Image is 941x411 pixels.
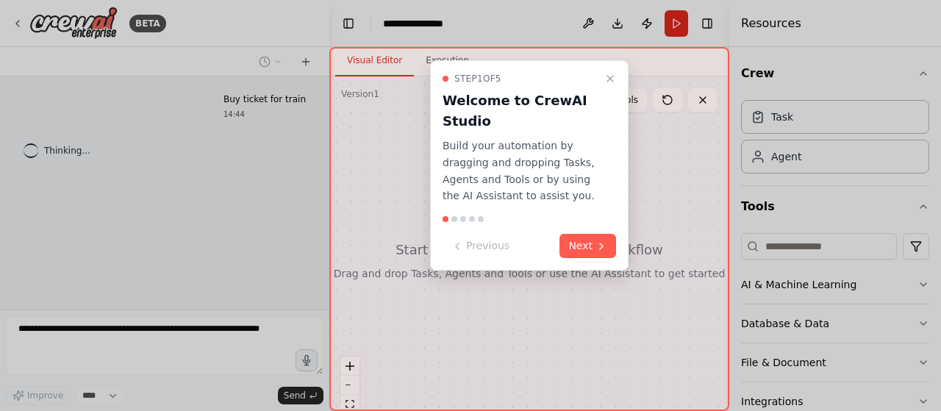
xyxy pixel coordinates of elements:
[443,90,598,132] h3: Welcome to CrewAI Studio
[338,13,359,34] button: Hide left sidebar
[559,234,616,258] button: Next
[443,234,518,258] button: Previous
[601,70,619,87] button: Close walkthrough
[454,73,501,85] span: Step 1 of 5
[443,137,598,204] p: Build your automation by dragging and dropping Tasks, Agents and Tools or by using the AI Assista...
